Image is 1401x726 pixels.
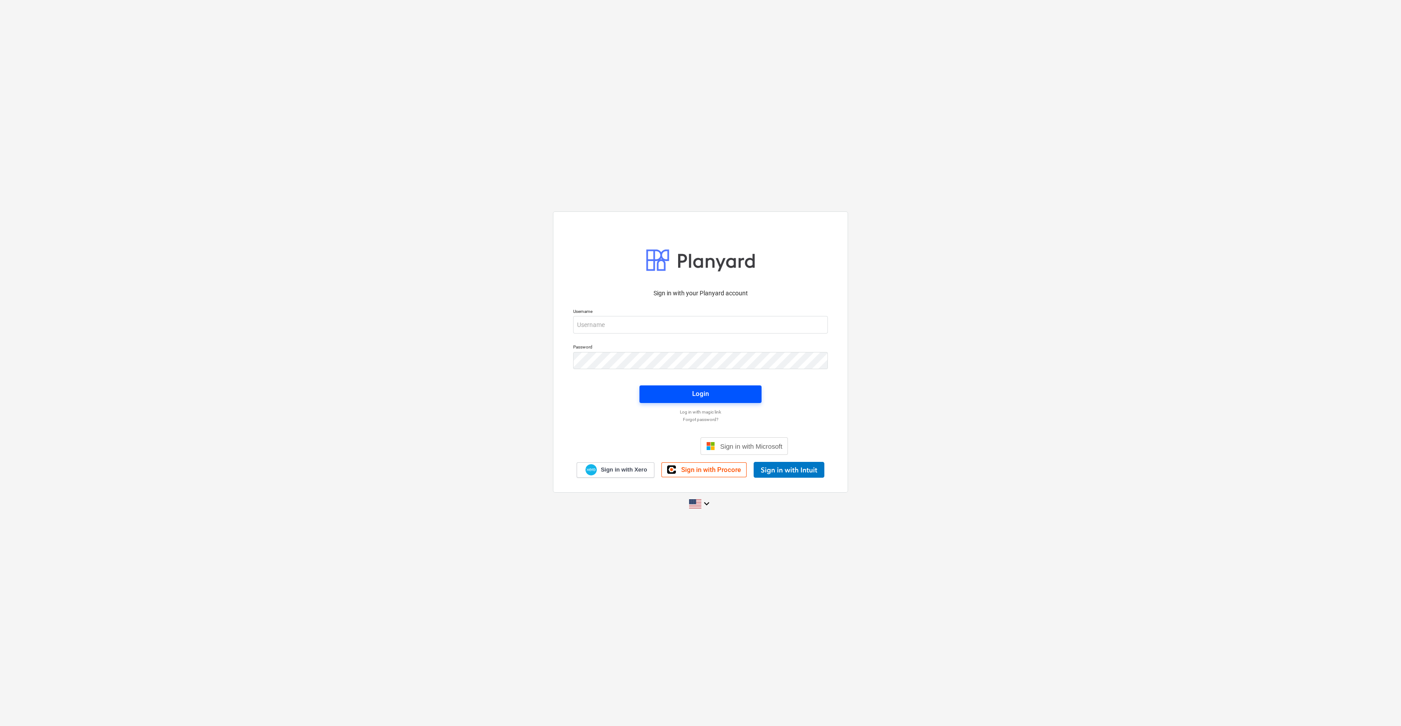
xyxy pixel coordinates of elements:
[701,498,712,509] i: keyboard_arrow_down
[601,466,647,474] span: Sign in with Xero
[585,464,597,476] img: Xero logo
[573,289,828,298] p: Sign in with your Planyard account
[577,462,655,478] a: Sign in with Xero
[569,409,832,415] a: Log in with magic link
[681,466,741,474] span: Sign in with Procore
[573,344,828,352] p: Password
[1357,684,1401,726] iframe: Chat Widget
[692,388,709,399] div: Login
[706,442,715,450] img: Microsoft logo
[573,316,828,334] input: Username
[573,309,828,316] p: Username
[609,436,698,456] iframe: Sign in with Google Button
[569,417,832,422] a: Forgot password?
[639,385,762,403] button: Login
[661,462,747,477] a: Sign in with Procore
[720,443,783,450] span: Sign in with Microsoft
